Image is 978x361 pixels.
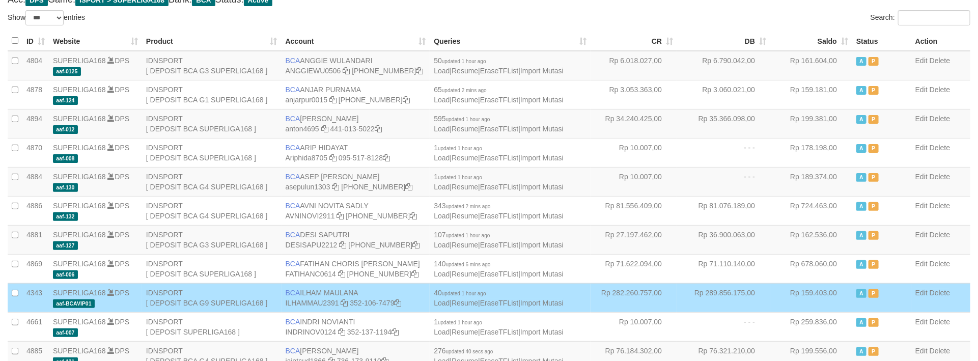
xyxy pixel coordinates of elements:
span: Paused [869,318,879,327]
td: IDNSPORT [ DEPOSIT BCA G4 SUPERLIGA168 ] [142,167,282,196]
span: | | | [434,231,564,249]
span: 140 [434,260,490,268]
td: ASEP [PERSON_NAME] [PHONE_NUMBER] [282,167,430,196]
td: ILHAM MAULANA 352-106-7479 [282,283,430,312]
a: Load [434,125,450,133]
span: Active [856,289,867,298]
span: Active [856,202,867,211]
span: 1 [434,144,482,152]
a: ILHAMMAU2391 [286,299,339,307]
span: 40 [434,289,486,297]
a: Delete [930,115,950,123]
td: Rp 724.463,00 [770,196,852,225]
span: Active [856,318,867,327]
td: 4343 [22,283,49,312]
td: FATIHAN CHORIS [PERSON_NAME] [PHONE_NUMBER] [282,254,430,283]
span: BCA [286,347,300,355]
a: Delete [930,86,950,94]
span: 107 [434,231,490,239]
select: Showentries [25,10,64,25]
span: aaf-0125 [53,67,81,76]
span: 50 [434,57,486,65]
td: IDNSPORT [ DEPOSIT BCA SUPERLIGA168 ] [142,109,282,138]
td: Rp 81.076.189,00 [677,196,770,225]
a: Resume [452,241,478,249]
td: 4869 [22,254,49,283]
td: Rp 289.856.175,00 [677,283,770,312]
a: EraseTFList [480,96,518,104]
a: Copy asepulun1303 to clipboard [332,183,340,191]
td: 4661 [22,312,49,341]
span: updated 1 hour ago [446,117,490,122]
span: aaf-012 [53,125,78,134]
span: aaf-124 [53,96,78,105]
td: Rp 189.374,00 [770,167,852,196]
span: BCA [286,144,300,152]
a: DESISAPU2212 [286,241,338,249]
a: Copy FATIHANC0614 to clipboard [338,270,345,278]
th: CR: activate to sort column ascending [591,31,677,51]
td: INDRI NOVIANTI 352-137-1194 [282,312,430,341]
a: Copy AVNINOVI2911 to clipboard [337,212,344,220]
td: IDNSPORT [ DEPOSIT BCA SUPERLIGA168 ] [142,254,282,283]
a: Copy anton4695 to clipboard [321,125,328,133]
a: Load [434,96,450,104]
a: SUPERLIGA168 [53,115,106,123]
span: updated 1 hour ago [438,175,482,180]
a: Load [434,328,450,336]
a: Delete [930,318,950,326]
td: - - - [677,312,770,341]
a: Resume [452,212,478,220]
td: IDNSPORT [ DEPOSIT BCA G4 SUPERLIGA168 ] [142,196,282,225]
span: updated 1 hour ago [442,59,486,64]
span: | | | [434,86,564,104]
a: Import Mutasi [520,125,564,133]
a: SUPERLIGA168 [53,347,106,355]
a: EraseTFList [480,270,518,278]
a: Edit [915,57,928,65]
td: DPS [49,254,142,283]
a: Load [434,183,450,191]
td: Rp 159.403,00 [770,283,852,312]
a: SUPERLIGA168 [53,202,106,210]
span: Active [856,260,867,269]
span: BCA [286,115,300,123]
a: Copy Ariphida8705 to clipboard [329,154,337,162]
span: BCA [286,260,300,268]
span: | | | [434,57,564,75]
a: Copy 4062281727 to clipboard [411,270,418,278]
a: Delete [930,347,950,355]
th: Queries: activate to sort column ascending [430,31,591,51]
span: 276 [434,347,493,355]
td: Rp 282.260.757,00 [591,283,677,312]
td: DPS [49,225,142,254]
a: Copy 4410135022 to clipboard [375,125,382,133]
a: Edit [915,289,928,297]
td: [PERSON_NAME] 441-013-5022 [282,109,430,138]
a: Edit [915,318,928,326]
a: Delete [930,57,950,65]
label: Show entries [8,10,85,25]
a: Copy 4062281875 to clipboard [405,183,412,191]
a: Ariphida8705 [286,154,328,162]
td: 4894 [22,109,49,138]
a: Load [434,241,450,249]
a: EraseTFList [480,67,518,75]
a: Copy 0955178128 to clipboard [383,154,390,162]
td: Rp 27.197.462,00 [591,225,677,254]
a: Delete [930,173,950,181]
span: | | | [434,202,564,220]
a: SUPERLIGA168 [53,86,106,94]
span: | | | [434,173,564,191]
td: DPS [49,196,142,225]
a: Delete [930,202,950,210]
td: Rp 6.790.042,00 [677,51,770,80]
td: ANGGIE WULANDARI [PHONE_NUMBER] [282,51,430,80]
span: | | | [434,318,564,336]
a: anton4695 [286,125,319,133]
a: Import Mutasi [520,183,564,191]
a: Copy 3521371194 to clipboard [392,328,399,336]
td: Rp 36.900.063,00 [677,225,770,254]
td: DPS [49,51,142,80]
a: INDRINOV0124 [286,328,337,336]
